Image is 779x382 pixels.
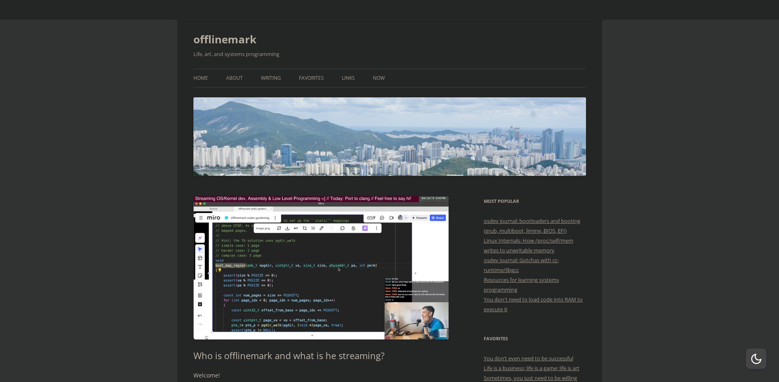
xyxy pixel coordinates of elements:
[484,217,580,234] a: osdev journal: bootloaders and booting (grub, multiboot, limine, BIOS, EFI)
[193,371,449,380] p: Welcome!
[299,69,324,87] a: Favorites
[261,69,281,87] a: Writing
[484,196,586,206] h3: Most Popular
[342,69,355,87] a: Links
[373,69,385,87] a: Now
[484,276,559,293] a: Resources for learning systems programming
[484,364,579,372] a: Life is a business; life is a game; life is art
[193,69,208,87] a: Home
[484,355,573,362] a: You don’t even need to be successful
[484,334,586,344] h3: Favorites
[193,49,586,59] h2: Life, art, and systems programming
[484,296,583,313] a: You don't need to load code into RAM to execute it
[484,237,573,254] a: Linux Internals: How /proc/self/mem writes to unwritable memory
[193,29,256,49] a: offlinemark
[484,256,559,274] a: osdev journal: Gotchas with cc-runtime/libgcc
[484,374,577,382] a: Sometimes, you just need to be willing
[193,97,586,176] img: offlinemark
[193,350,449,361] h1: Who is offlinemark and what is he streaming?
[226,69,243,87] a: About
